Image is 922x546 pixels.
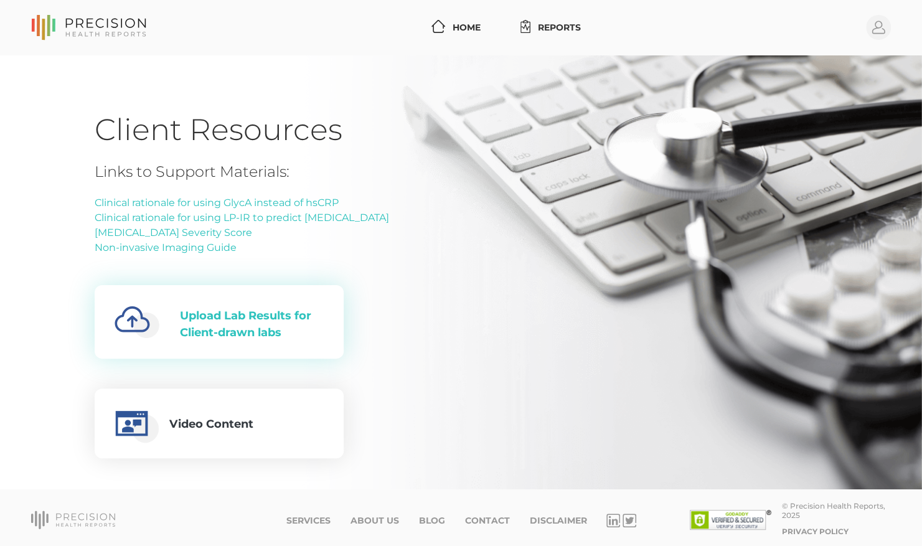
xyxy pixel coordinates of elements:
div: Upload Lab Results for Client-drawn labs [180,308,324,341]
a: Contact [464,515,509,526]
a: Clinical rationale for using LP-IR to predict [MEDICAL_DATA] [95,212,389,224]
div: © Precision Health Reports, 2025 [781,501,891,520]
a: Blog [418,515,445,526]
img: educational-video.0c644723.png [111,403,159,443]
a: Non-invasive Imaging Guide [95,242,237,253]
h4: Links to Support Materials: [95,163,389,181]
a: Home [426,16,486,39]
a: Disclaimer [529,515,586,526]
a: Reports [515,16,586,39]
img: SSL site seal - click to verify [690,510,771,530]
div: Video Content [169,416,253,436]
a: About Us [350,515,398,526]
a: Services [286,515,330,526]
h1: Client Resources [95,111,827,148]
a: [MEDICAL_DATA] Severity Score [95,227,252,238]
a: Privacy Policy [781,527,848,536]
a: Clinical rationale for using GlycA instead of hsCRP [95,197,339,209]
